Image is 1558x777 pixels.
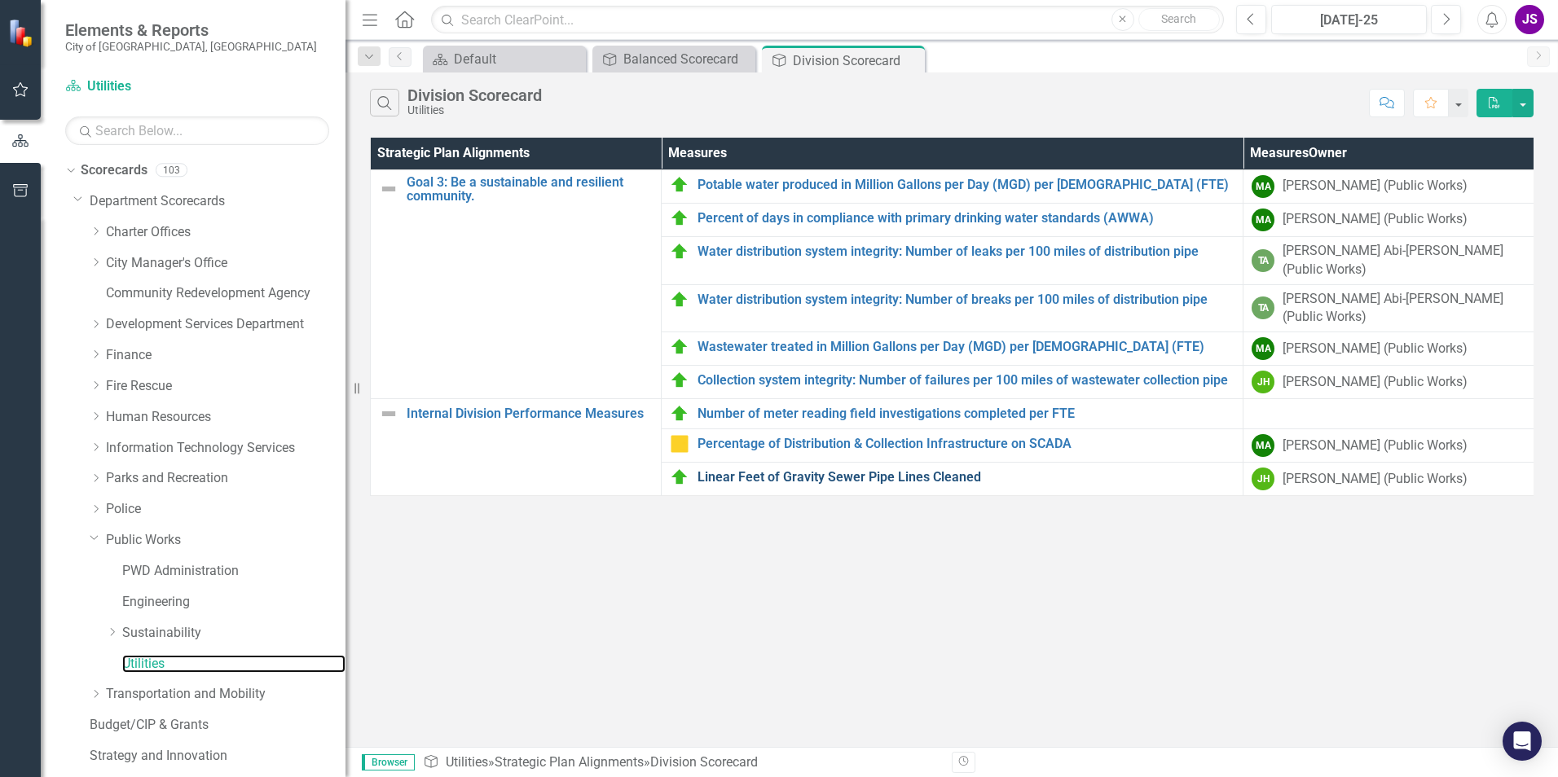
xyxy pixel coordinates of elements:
div: Division Scorecard [407,86,542,104]
a: Number of meter reading field investigations completed per FTE [698,406,1235,421]
div: [PERSON_NAME] (Public Works) [1283,470,1468,489]
a: Percent of days in compliance with primary drinking water standards (AWWA) [698,211,1235,226]
div: JH [1252,468,1274,490]
a: Default [427,49,582,69]
button: JS [1515,5,1544,34]
div: JH [1252,371,1274,393]
a: Collection system integrity: Number of failures per 100 miles of wastewater collection pipe [698,373,1235,388]
a: Police [106,500,345,519]
a: Water distribution system integrity: Number of breaks per 100 miles of distribution pipe [698,292,1235,307]
div: [PERSON_NAME] Abi-[PERSON_NAME] (Public Works) [1283,290,1525,327]
div: Division Scorecard [793,50,921,71]
a: Finance [106,346,345,365]
div: [DATE]-25 [1277,11,1421,30]
a: Charter Offices [106,223,345,242]
input: Search Below... [65,116,329,145]
div: [PERSON_NAME] (Public Works) [1283,177,1468,195]
div: MA [1252,209,1274,231]
a: Human Resources [106,408,345,427]
a: Sustainability [122,624,345,643]
a: Department Scorecards [90,192,345,211]
a: Balanced Scorecard [596,49,751,69]
a: Parks and Recreation [106,469,345,488]
img: ClearPoint Strategy [8,19,37,47]
a: Engineering [122,593,345,612]
small: City of [GEOGRAPHIC_DATA], [GEOGRAPHIC_DATA] [65,40,317,53]
img: Not Defined [379,179,398,199]
input: Search ClearPoint... [431,6,1224,34]
img: Proceeding as Planned [670,209,689,228]
div: MA [1252,337,1274,360]
img: Not Defined [379,404,398,424]
div: MA [1252,175,1274,198]
a: Linear Feet of Gravity Sewer Pipe Lines Cleaned [698,470,1235,485]
a: Community Redevelopment Agency [106,284,345,303]
a: Water distribution system integrity: Number of leaks per 100 miles of distribution pipe [698,244,1235,259]
div: 103 [156,164,187,178]
div: [PERSON_NAME] (Public Works) [1283,437,1468,455]
div: Balanced Scorecard [623,49,751,69]
div: MA [1252,434,1274,457]
a: City Manager's Office [106,254,345,273]
a: Percentage of Distribution & Collection Infrastructure on SCADA [698,437,1235,451]
a: Goal 3: Be a sustainable and resilient community. [407,175,653,204]
span: Browser [362,754,415,770]
img: Proceeding as Planned [670,175,689,195]
div: Open Intercom Messenger [1503,722,1542,761]
button: [DATE]-25 [1271,5,1427,34]
img: Proceeding as Planned [670,371,689,390]
a: PWD Administration [122,562,345,581]
div: Division Scorecard [650,754,758,770]
div: Default [454,49,582,69]
div: [PERSON_NAME] (Public Works) [1283,373,1468,392]
div: TA [1252,249,1274,272]
img: Proceeding as Planned [670,290,689,309]
div: [PERSON_NAME] (Public Works) [1283,210,1468,229]
img: Proceeding as Planned [670,468,689,487]
span: Elements & Reports [65,20,317,40]
div: » » [423,753,940,772]
button: Search [1138,8,1220,31]
a: Public Works [106,531,345,550]
img: Proceeding as Planned [670,337,689,357]
a: Wastewater treated in Million Gallons per Day (MGD) per [DEMOGRAPHIC_DATA] (FTE) [698,340,1235,354]
img: Proceeding as Planned [670,242,689,261]
div: TA [1252,296,1274,319]
a: Fire Rescue [106,377,345,396]
a: Budget/CIP & Grants [90,716,345,735]
a: Internal Division Performance Measures [407,406,653,421]
a: Utilities [446,754,488,770]
a: Strategy and Innovation [90,747,345,766]
a: Utilities [65,77,269,96]
a: Potable water produced in Million Gallons per Day (MGD) per [DEMOGRAPHIC_DATA] (FTE) [698,178,1235,192]
a: Information Technology Services [106,439,345,458]
a: Utilities [122,655,345,674]
div: [PERSON_NAME] (Public Works) [1283,340,1468,358]
a: Strategic Plan Alignments [495,754,644,770]
div: Utilities [407,104,542,116]
a: Transportation and Mobility [106,685,345,704]
span: Search [1161,12,1196,25]
div: [PERSON_NAME] Abi-[PERSON_NAME] (Public Works) [1283,242,1525,279]
a: Scorecards [81,161,147,180]
img: Proceeding as Planned [670,404,689,424]
img: Monitoring Progress [670,434,689,454]
a: Development Services Department [106,315,345,334]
